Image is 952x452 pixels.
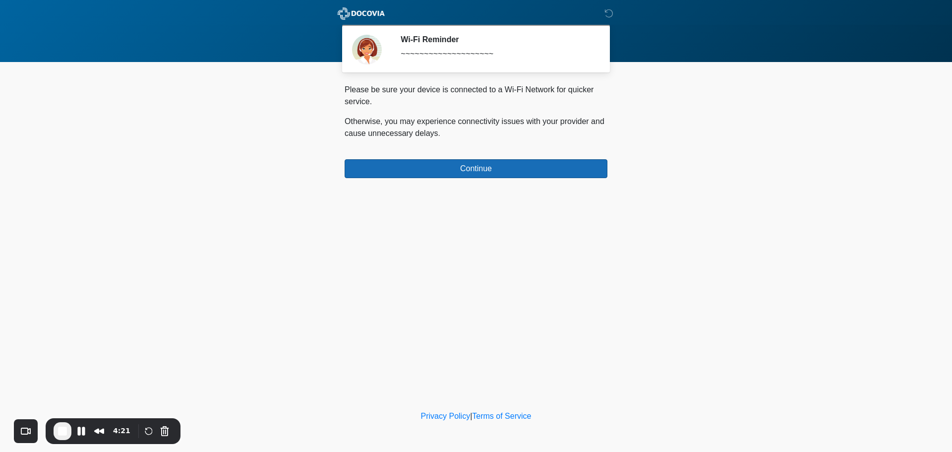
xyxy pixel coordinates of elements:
[401,48,593,60] div: ~~~~~~~~~~~~~~~~~~~~
[345,159,607,178] button: Continue
[345,84,607,108] p: Please be sure your device is connected to a Wi-Fi Network for quicker service.
[352,35,382,65] img: Agent Avatar
[438,129,440,137] span: .
[401,35,593,44] h2: Wi-Fi Reminder
[472,412,531,420] a: Terms of Service
[470,412,472,420] a: |
[335,7,388,20] img: ABC Med Spa- GFEase Logo
[345,116,607,139] p: Otherwise, you may experience connectivity issues with your provider and cause unnecessary delays
[421,412,471,420] a: Privacy Policy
